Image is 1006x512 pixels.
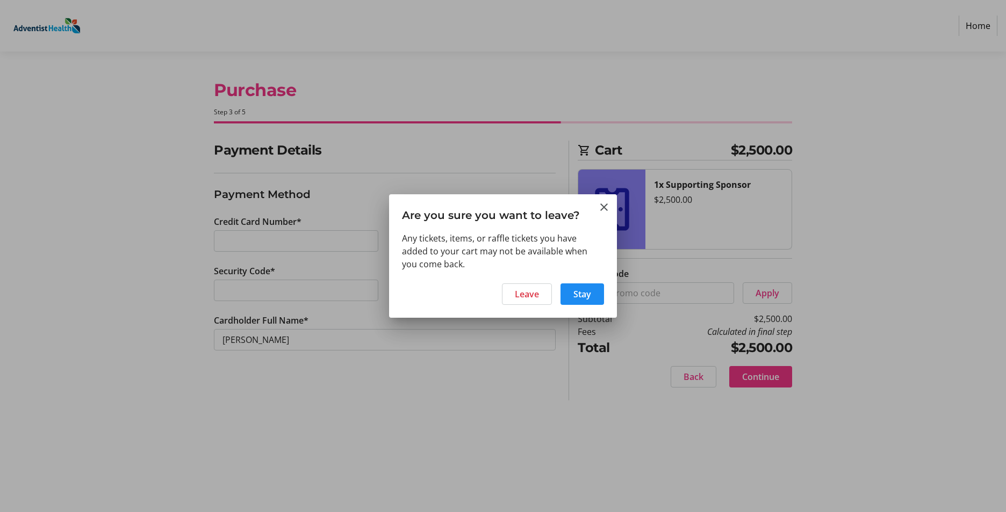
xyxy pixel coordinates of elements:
button: Stay [561,283,604,305]
h3: Are you sure you want to leave? [389,194,617,231]
span: Stay [573,288,591,301]
span: Leave [515,288,539,301]
button: Close [598,201,610,214]
div: Any tickets, items, or raffle tickets you have added to your cart may not be available when you c... [402,232,604,270]
button: Leave [502,283,552,305]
